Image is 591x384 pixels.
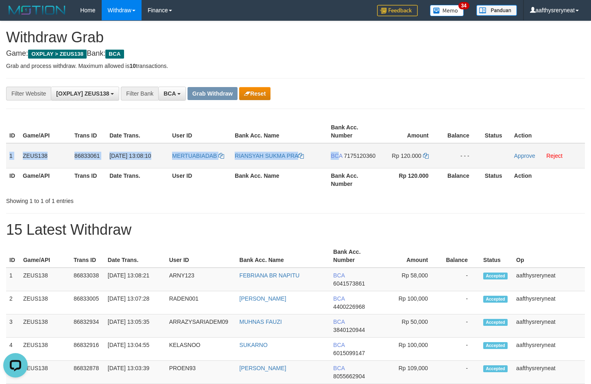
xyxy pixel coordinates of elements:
span: BCA [105,50,124,59]
span: [DATE] 13:08:10 [109,153,151,159]
img: Feedback.jpg [377,5,418,16]
button: Reset [239,87,270,100]
td: 4 [6,338,20,361]
td: aafthysreryneat [513,338,585,361]
td: ZEUS138 [20,143,71,168]
th: Bank Acc. Name [231,168,327,191]
td: ZEUS138 [20,291,70,314]
td: - [440,338,480,361]
span: 34 [458,2,469,9]
a: MERTUABIADAB [172,153,224,159]
th: User ID [169,168,231,191]
span: BCA [333,295,345,302]
button: Grab Withdraw [188,87,238,100]
span: 86833061 [74,153,100,159]
td: [DATE] 13:05:35 [105,314,166,338]
td: PROEN93 [166,361,236,384]
th: Game/API [20,120,71,143]
span: Accepted [483,296,508,303]
th: Action [511,120,585,143]
td: 86833005 [70,291,105,314]
span: BCA [333,342,345,348]
td: ZEUS138 [20,314,70,338]
span: Copy 6041573861 to clipboard [333,280,365,287]
img: panduan.png [476,5,517,16]
td: - - - [441,143,482,168]
td: 2 [6,291,20,314]
td: Rp 50,000 [380,314,440,338]
button: Open LiveChat chat widget [3,3,28,28]
span: Accepted [483,319,508,326]
img: MOTION_logo.png [6,4,68,16]
th: User ID [166,244,236,268]
th: Bank Acc. Name [231,120,327,143]
td: 3 [6,314,20,338]
th: Bank Acc. Name [236,244,330,268]
th: ID [6,120,20,143]
a: Copy 120000 to clipboard [423,153,429,159]
a: MUHNAS FAUZI [240,319,282,325]
td: - [440,291,480,314]
td: [DATE] 13:03:39 [105,361,166,384]
td: 86833038 [70,268,105,291]
button: BCA [158,87,186,100]
a: Approve [514,153,535,159]
td: - [440,268,480,291]
button: [OXPLAY] ZEUS138 [51,87,119,100]
span: Accepted [483,273,508,279]
strong: 10 [129,63,136,69]
span: [OXPLAY] ZEUS138 [56,90,109,97]
th: Bank Acc. Number [327,168,379,191]
th: ID [6,168,20,191]
td: aafthysreryneat [513,314,585,338]
th: Trans ID [70,244,105,268]
th: Rp 120.000 [379,168,441,191]
td: - [440,361,480,384]
td: 86832934 [70,314,105,338]
td: - [440,314,480,338]
td: ZEUS138 [20,361,70,384]
span: BCA [164,90,176,97]
img: Button%20Memo.svg [430,5,464,16]
td: 86832878 [70,361,105,384]
th: Amount [379,120,441,143]
a: FEBRIANA BR NAPITU [240,272,300,279]
th: Date Trans. [105,244,166,268]
th: Balance [441,168,482,191]
span: Copy 6015099147 to clipboard [333,350,365,356]
div: Filter Website [6,87,51,100]
span: Copy 4400226968 to clipboard [333,303,365,310]
h1: 15 Latest Withdraw [6,222,585,238]
td: Rp 58,000 [380,268,440,291]
th: Balance [441,120,482,143]
th: Status [480,244,513,268]
td: 1 [6,143,20,168]
th: Status [482,168,511,191]
span: Copy 3840120944 to clipboard [333,327,365,333]
td: Rp 109,000 [380,361,440,384]
div: Filter Bank [121,87,158,100]
th: Action [511,168,585,191]
span: Accepted [483,365,508,372]
th: User ID [169,120,231,143]
div: Showing 1 to 1 of 1 entries [6,194,240,205]
th: Game/API [20,244,70,268]
a: RIANSYAH SUKMA PRA [235,153,304,159]
td: ARNY123 [166,268,236,291]
span: Copy 7175120360 to clipboard [344,153,375,159]
h1: Withdraw Grab [6,29,585,46]
span: MERTUABIADAB [172,153,217,159]
span: Copy 8055662904 to clipboard [333,373,365,380]
td: 1 [6,268,20,291]
td: KELASNOO [166,338,236,361]
td: ARRAZYSARIADEM09 [166,314,236,338]
h4: Game: Bank: [6,50,585,58]
th: Date Trans. [106,120,169,143]
td: RADEN001 [166,291,236,314]
td: Rp 100,000 [380,338,440,361]
th: Trans ID [71,120,106,143]
span: BCA [333,272,345,279]
th: Balance [440,244,480,268]
a: [PERSON_NAME] [240,295,286,302]
td: Rp 100,000 [380,291,440,314]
